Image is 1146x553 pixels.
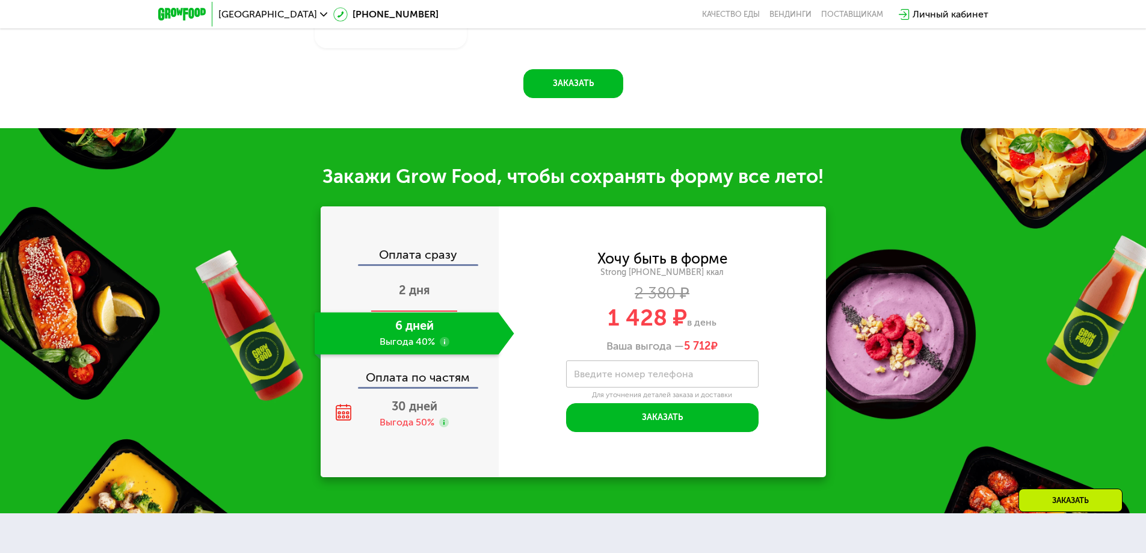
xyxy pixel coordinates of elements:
[597,252,727,265] div: Хочу быть в форме
[322,359,499,387] div: Оплата по частям
[769,10,812,19] a: Вендинги
[499,340,826,353] div: Ваша выгода —
[684,340,718,353] span: ₽
[566,391,759,400] div: Для уточнения деталей заказа и доставки
[333,7,439,22] a: [PHONE_NUMBER]
[684,339,711,353] span: 5 712
[702,10,760,19] a: Качество еды
[499,287,826,300] div: 2 380 ₽
[821,10,883,19] div: поставщикам
[574,371,693,377] label: Введите номер телефона
[566,403,759,432] button: Заказать
[380,416,434,429] div: Выгода 50%
[499,267,826,278] div: Strong [PHONE_NUMBER] ккал
[687,317,716,328] span: в день
[218,10,317,19] span: [GEOGRAPHIC_DATA]
[322,249,499,264] div: Оплата сразу
[399,283,430,297] span: 2 дня
[913,7,988,22] div: Личный кабинет
[608,304,687,332] span: 1 428 ₽
[1018,489,1123,512] div: Заказать
[392,399,437,413] span: 30 дней
[523,69,623,98] button: Заказать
